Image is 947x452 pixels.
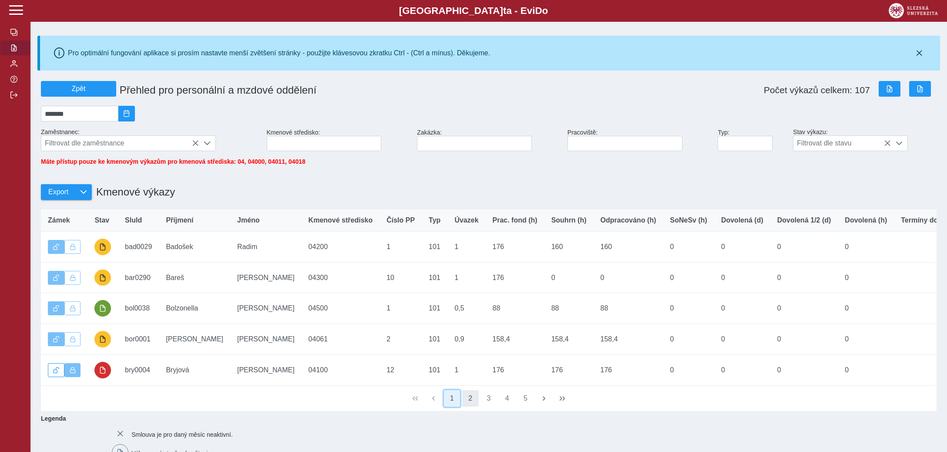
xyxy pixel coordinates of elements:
[230,293,302,324] td: [PERSON_NAME]
[594,262,663,293] td: 0
[302,262,380,293] td: 04300
[45,85,112,93] span: Zpět
[447,354,485,385] td: 1
[386,216,415,224] span: Číslo PP
[889,3,938,18] img: logo_web_su.png
[544,354,594,385] td: 176
[302,354,380,385] td: 04100
[594,232,663,263] td: 160
[379,293,422,324] td: 1
[542,5,548,16] span: o
[379,232,422,263] td: 1
[770,262,838,293] td: 0
[770,324,838,355] td: 0
[379,324,422,355] td: 2
[594,354,663,385] td: 176
[422,293,447,324] td: 101
[118,262,159,293] td: bar0290
[845,216,887,224] span: Dovolená (h)
[838,232,894,263] td: 0
[118,354,159,385] td: bry0004
[517,390,534,407] button: 5
[447,293,485,324] td: 0,5
[770,232,838,263] td: 0
[64,271,81,285] button: Uzamknout lze pouze výkaz, který je podepsán a schválen.
[594,293,663,324] td: 88
[714,262,770,293] td: 0
[379,262,422,293] td: 10
[48,363,64,377] button: Odemknout výkaz.
[166,216,193,224] span: Příjmení
[462,390,479,407] button: 2
[41,158,306,165] span: Máte přístup pouze ke kmenovým výkazům pro kmenová střediska: 04, 04000, 04011, 04018
[601,216,656,224] span: Odpracováno (h)
[670,216,707,224] span: SoNeSv (h)
[564,125,715,155] div: Pracoviště:
[37,125,263,155] div: Zaměstnanec:
[789,125,940,155] div: Stav výkazu:
[230,232,302,263] td: Radim
[721,216,763,224] span: Dovolená (d)
[230,262,302,293] td: [PERSON_NAME]
[486,262,544,293] td: 176
[422,232,447,263] td: 101
[544,324,594,355] td: 158,4
[714,354,770,385] td: 0
[48,271,64,285] button: Výkaz je odemčen.
[714,232,770,263] td: 0
[454,216,478,224] span: Úvazek
[64,240,81,254] button: Uzamknout lze pouze výkaz, který je podepsán a schválen.
[118,324,159,355] td: bor0001
[544,293,594,324] td: 88
[48,301,64,315] button: Výkaz je odemčen.
[429,216,440,224] span: Typ
[118,106,135,121] button: 2025/09
[413,125,564,155] div: Zakázka:
[94,362,111,378] button: uzamčeno
[48,188,68,196] span: Export
[499,390,515,407] button: 4
[422,324,447,355] td: 101
[544,232,594,263] td: 160
[26,5,921,17] b: [GEOGRAPHIC_DATA] a - Evi
[125,216,142,224] span: SluId
[770,293,838,324] td: 0
[486,293,544,324] td: 88
[68,49,490,57] div: Pro optimální fungování aplikace si prosím nastavte menší zvětšení stránky - použijte klávesovou ...
[94,239,111,255] button: probíhají úpravy
[230,354,302,385] td: [PERSON_NAME]
[535,5,542,16] span: D
[486,324,544,355] td: 158,4
[94,216,109,224] span: Stav
[764,85,870,95] span: Počet výkazů celkem: 107
[714,125,789,155] div: Typ:
[64,301,81,315] button: Uzamknout lze pouze výkaz, který je podepsán a schválen.
[838,293,894,324] td: 0
[551,216,587,224] span: Souhrn (h)
[544,262,594,293] td: 0
[379,354,422,385] td: 12
[594,324,663,355] td: 158,4
[37,412,933,425] b: Legenda
[302,232,380,263] td: 04200
[118,232,159,263] td: bad0029
[230,324,302,355] td: [PERSON_NAME]
[909,81,931,97] button: Export do PDF
[48,332,64,346] button: Výkaz je odemčen.
[302,324,380,355] td: 04061
[663,262,714,293] td: 0
[64,363,81,377] button: Výkaz uzamčen.
[94,331,111,347] button: probíhají úpravy
[838,324,894,355] td: 0
[447,232,485,263] td: 1
[237,216,260,224] span: Jméno
[447,262,485,293] td: 1
[503,5,506,16] span: t
[302,293,380,324] td: 04500
[838,262,894,293] td: 0
[309,216,373,224] span: Kmenové středisko
[663,354,714,385] td: 0
[92,182,175,202] h1: Kmenové výkazy
[838,354,894,385] td: 0
[48,240,64,254] button: Výkaz je odemčen.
